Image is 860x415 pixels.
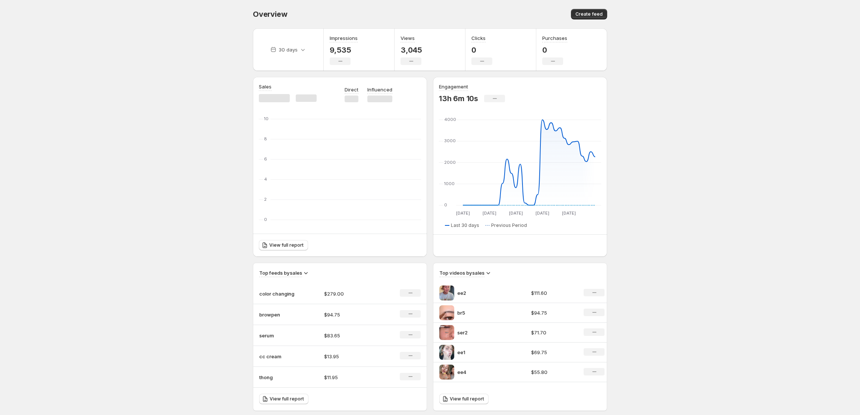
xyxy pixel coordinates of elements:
[536,210,549,216] text: [DATE]
[439,394,489,404] a: View full report
[259,311,296,318] p: browpen
[444,138,456,143] text: 3000
[401,46,422,54] p: 3,045
[444,181,455,186] text: 1000
[444,202,447,207] text: 0
[324,332,377,339] p: $83.65
[264,116,269,121] text: 10
[542,34,567,42] h3: Purchases
[345,86,358,93] p: Direct
[531,289,575,297] p: $111.60
[324,353,377,360] p: $13.95
[324,374,377,381] p: $11.95
[575,11,603,17] span: Create feed
[259,374,296,381] p: thong
[439,83,468,90] h3: Engagement
[264,156,267,162] text: 6
[509,210,523,216] text: [DATE]
[471,34,486,42] h3: Clicks
[491,222,527,228] span: Previous Period
[259,394,308,404] a: View full report
[439,305,454,320] img: br5
[324,290,377,297] p: $279.00
[451,222,479,228] span: Last 30 days
[471,46,492,54] p: 0
[571,9,607,19] button: Create feed
[457,368,513,376] p: ee4
[531,329,575,336] p: $71.70
[264,197,267,202] text: 2
[259,269,302,277] h3: Top feeds by sales
[264,136,267,141] text: 8
[259,332,296,339] p: serum
[457,329,513,336] p: ser2
[264,217,267,222] text: 0
[330,34,358,42] h3: Impressions
[439,94,478,103] p: 13h 6m 10s
[259,83,272,90] h3: Sales
[253,10,287,19] span: Overview
[439,365,454,380] img: ee4
[531,368,575,376] p: $55.80
[439,285,454,300] img: ee2
[444,160,456,165] text: 2000
[457,349,513,356] p: ee1
[531,309,575,316] p: $94.75
[439,269,484,277] h3: Top videos by sales
[457,309,513,316] p: br5
[457,289,513,297] p: ee2
[259,353,296,360] p: cc cream
[259,290,296,297] p: color changing
[450,396,484,402] span: View full report
[279,46,298,53] p: 30 days
[531,349,575,356] p: $69.75
[259,240,308,250] a: View full report
[270,396,304,402] span: View full report
[542,46,567,54] p: 0
[456,210,470,216] text: [DATE]
[269,242,304,248] span: View full report
[324,311,377,318] p: $94.75
[439,345,454,360] img: ee1
[439,325,454,340] img: ser2
[264,177,267,182] text: 4
[330,46,358,54] p: 9,535
[483,210,496,216] text: [DATE]
[367,86,392,93] p: Influenced
[562,210,576,216] text: [DATE]
[401,34,415,42] h3: Views
[444,117,456,122] text: 4000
